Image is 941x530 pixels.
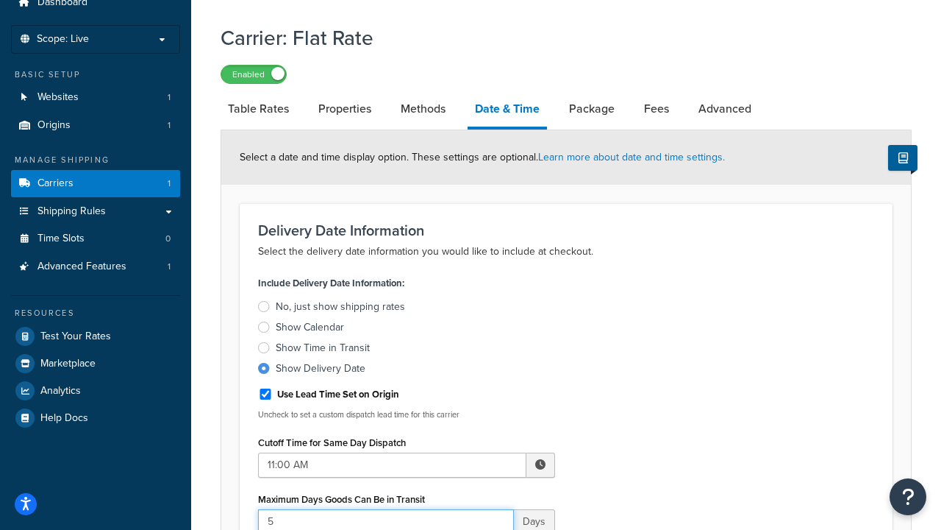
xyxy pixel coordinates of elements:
span: Test Your Rates [40,331,111,343]
span: Advanced Features [37,261,126,273]
a: Carriers1 [11,170,180,197]
span: Carriers [37,177,74,190]
span: 1 [168,119,171,132]
a: Websites1 [11,84,180,111]
span: 1 [168,91,171,104]
a: Shipping Rules [11,198,180,225]
div: Manage Shipping [11,154,180,166]
span: Time Slots [37,233,85,245]
h3: Delivery Date Information [258,222,874,239]
span: Help Docs [40,412,88,425]
span: Origins [37,119,71,132]
a: Help Docs [11,405,180,431]
button: Show Help Docs [888,145,917,171]
span: 1 [168,261,171,273]
div: Resources [11,307,180,319]
span: Websites [37,91,79,104]
a: Advanced Features1 [11,253,180,280]
span: 0 [165,233,171,245]
li: Origins [11,112,180,139]
label: Include Delivery Date Information: [258,273,404,294]
label: Maximum Days Goods Can Be in Transit [258,494,425,505]
li: Carriers [11,170,180,197]
a: Package [562,91,622,127]
li: Time Slots [11,225,180,252]
a: Time Slots0 [11,225,180,252]
div: Show Time in Transit [276,341,370,356]
span: 1 [168,177,171,190]
label: Use Lead Time Set on Origin [277,388,399,401]
a: Origins1 [11,112,180,139]
li: Advanced Features [11,253,180,280]
a: Date & Time [468,91,547,130]
a: Methods [393,91,453,127]
a: Marketplace [11,350,180,377]
a: Properties [311,91,379,127]
div: No, just show shipping rates [276,300,405,314]
a: Advanced [691,91,759,127]
a: Table Rates [221,91,296,127]
span: Analytics [40,385,81,397]
span: Marketplace [40,358,96,370]
span: Scope: Live [37,33,89,46]
div: Basic Setup [11,68,180,81]
button: Open Resource Center [890,478,926,515]
span: Shipping Rules [37,205,106,218]
label: Cutoff Time for Same Day Dispatch [258,437,406,448]
span: Select a date and time display option. These settings are optional. [240,149,725,165]
label: Enabled [221,66,286,83]
h1: Carrier: Flat Rate [221,24,893,52]
div: Show Calendar [276,320,344,335]
a: Test Your Rates [11,323,180,350]
a: Learn more about date and time settings. [538,149,725,165]
p: Select the delivery date information you would like to include at checkout. [258,243,874,261]
li: Websites [11,84,180,111]
a: Fees [637,91,676,127]
a: Analytics [11,378,180,404]
p: Uncheck to set a custom dispatch lead time for this carrier [258,409,555,420]
div: Show Delivery Date [276,361,365,376]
